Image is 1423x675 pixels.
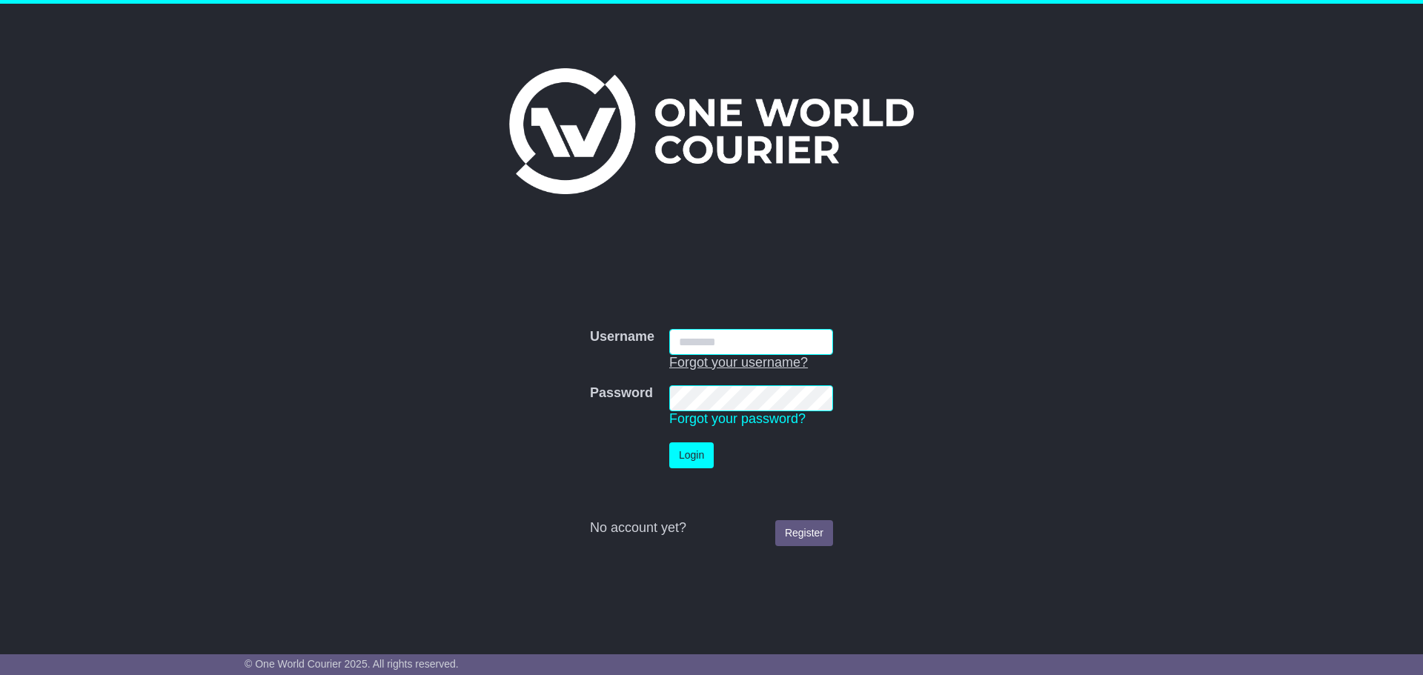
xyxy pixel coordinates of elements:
[669,355,808,370] a: Forgot your username?
[590,520,833,536] div: No account yet?
[590,385,653,402] label: Password
[775,520,833,546] a: Register
[669,411,806,426] a: Forgot your password?
[590,329,654,345] label: Username
[509,68,914,194] img: One World
[245,658,459,670] span: © One World Courier 2025. All rights reserved.
[669,442,714,468] button: Login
